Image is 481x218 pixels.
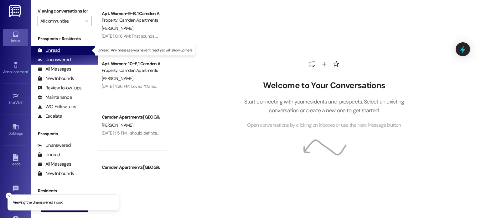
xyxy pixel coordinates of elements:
div: Unanswered [38,56,71,63]
div: Residents [31,188,98,194]
div: New Inbounds [38,75,74,82]
div: New Inbounds [38,170,74,177]
div: Camden Apartments [GEOGRAPHIC_DATA] [102,164,160,171]
img: ResiDesk Logo [9,5,22,17]
input: All communities [40,16,81,26]
div: [DATE] 10:16 AM: That sounds great! Can o do 2pm on the 10th please? [102,33,229,39]
div: Escalate [38,113,62,120]
div: All Messages [38,161,71,167]
div: Apt. Women~9~B, 1 Camden Apartments - Women [102,10,160,17]
div: WO Follow-ups [38,104,76,110]
div: Apt. Women~10~F, 1 Camden Apartments - Women [102,61,160,67]
div: Unread [38,152,60,158]
div: Property: Camden Apartments [102,17,160,24]
span: Open conversations by clicking on inboxes or use the New Message button [247,121,401,129]
div: Unanswered [38,142,71,149]
span: [PERSON_NAME] [102,25,133,31]
div: Prospects [31,130,98,137]
a: Templates • [3,183,28,200]
div: Prospects + Residents [31,35,98,42]
p: Start connecting with your residents and prospects. Select an existing conversation or create a n... [235,97,414,115]
a: Inbox [3,29,28,46]
div: Property: Camden Apartments [102,67,160,74]
div: Camden Apartments [GEOGRAPHIC_DATA] [102,114,160,120]
div: Unread [38,47,60,54]
h2: Welcome to Your Conversations [235,81,414,91]
p: Unread: Any message you haven't read yet will show up here [98,48,192,53]
a: Leads [3,152,28,169]
div: All Messages [38,66,71,72]
div: [DATE] 4:26 PM: Loved “Management [GEOGRAPHIC_DATA] (Camden Apartments): No problem, thanks [PERS... [102,83,361,89]
label: Viewing conversations for [38,6,91,16]
span: • [28,69,29,73]
a: Site Visit • [3,91,28,108]
div: Review follow-ups [38,85,81,91]
span: [PERSON_NAME] [102,122,133,128]
button: Close toast [6,193,12,199]
span: [PERSON_NAME] [102,173,133,178]
p: Viewing the Unanswered inbox [13,200,63,205]
div: Maintenance [38,94,72,101]
i:  [85,19,88,24]
span: [PERSON_NAME] [102,76,133,81]
a: Buildings [3,121,28,138]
